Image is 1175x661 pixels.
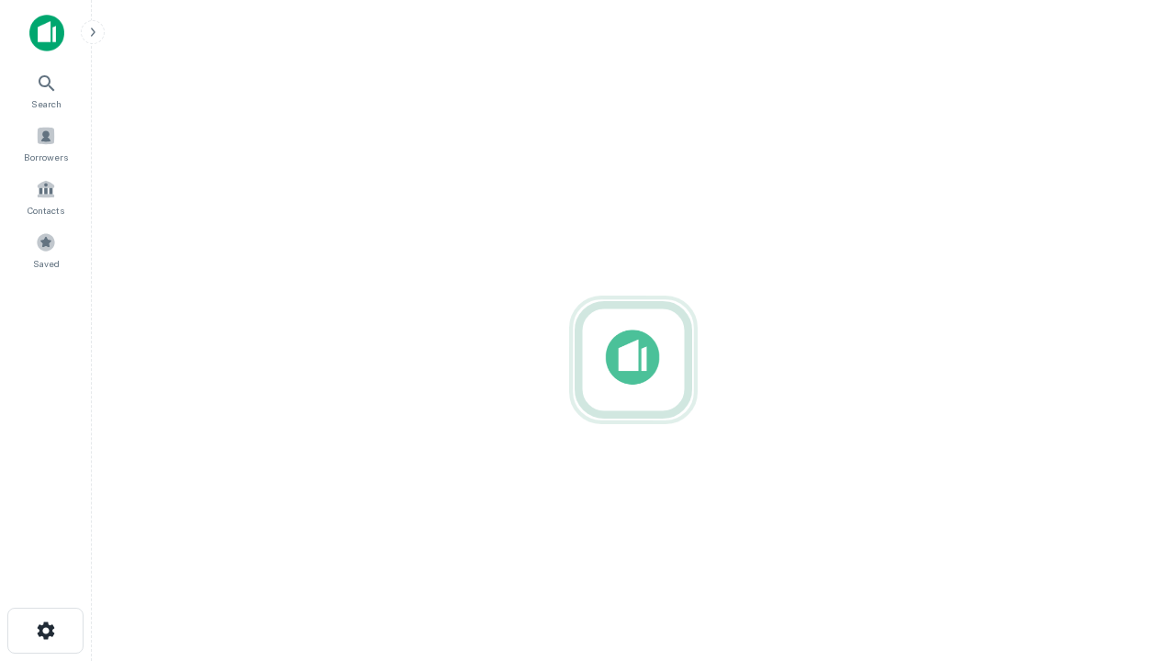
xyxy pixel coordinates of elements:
span: Borrowers [24,150,68,164]
img: capitalize-icon.png [29,15,64,51]
a: Saved [6,225,86,274]
span: Saved [33,256,60,271]
span: Contacts [28,203,64,218]
a: Search [6,65,86,115]
iframe: Chat Widget [1083,514,1175,602]
a: Borrowers [6,118,86,168]
span: Search [31,96,62,111]
a: Contacts [6,172,86,221]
